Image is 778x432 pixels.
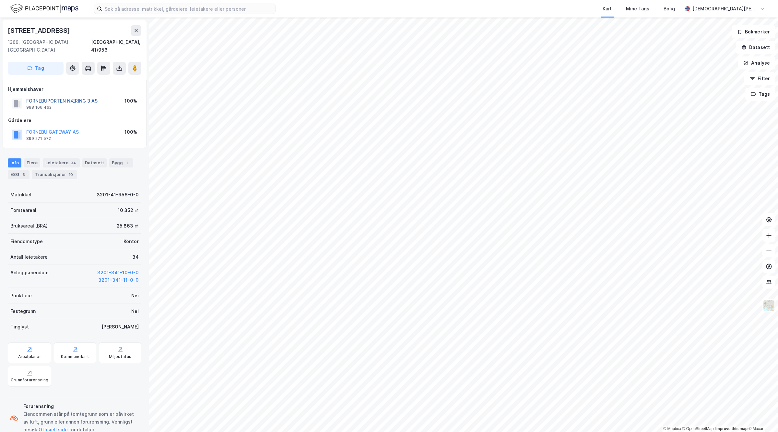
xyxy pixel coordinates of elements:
[10,253,48,261] div: Antall leietakere
[91,38,141,54] div: [GEOGRAPHIC_DATA], 41/956
[70,160,77,166] div: 34
[10,323,29,331] div: Tinglyst
[626,5,649,13] div: Mine Tags
[8,62,64,75] button: Tag
[10,307,36,315] div: Festegrunn
[10,191,31,199] div: Matrikkel
[131,292,139,300] div: Nei
[117,222,139,230] div: 25 863 ㎡
[109,158,133,167] div: Bygg
[8,117,141,124] div: Gårdeiere
[732,25,775,38] button: Bokmerker
[10,292,32,300] div: Punktleie
[10,3,78,14] img: logo.f888ab2527a4732fd821a326f86c7f29.svg
[10,238,43,245] div: Eiendomstype
[715,426,748,431] a: Improve this map
[682,426,714,431] a: OpenStreetMap
[746,401,778,432] iframe: Chat Widget
[10,269,49,277] div: Anleggseiendom
[603,5,612,13] div: Kart
[763,299,775,312] img: Z
[102,4,275,14] input: Søk på adresse, matrikkel, gårdeiere, leietakere eller personer
[97,191,139,199] div: 3201-41-956-0-0
[744,72,775,85] button: Filter
[20,171,27,178] div: 3
[8,25,71,36] div: [STREET_ADDRESS]
[736,41,775,54] button: Datasett
[745,88,775,101] button: Tags
[10,206,36,214] div: Tomteareal
[8,85,141,93] div: Hjemmelshaver
[10,222,48,230] div: Bruksareal (BRA)
[82,158,107,167] div: Datasett
[664,5,675,13] div: Bolig
[11,377,48,383] div: Grunnforurensning
[109,354,132,359] div: Miljøstatus
[18,354,41,359] div: Arealplaner
[32,170,77,179] div: Transaksjoner
[97,269,139,277] button: 3201-341-10-0-0
[61,354,89,359] div: Kommunekart
[663,426,681,431] a: Mapbox
[124,97,137,105] div: 100%
[23,402,139,410] div: Forurensning
[26,105,52,110] div: 998 166 462
[101,323,139,331] div: [PERSON_NAME]
[8,158,21,167] div: Info
[118,206,139,214] div: 10 352 ㎡
[124,238,139,245] div: Kontor
[692,5,757,13] div: [DEMOGRAPHIC_DATA][PERSON_NAME]
[67,171,74,178] div: 10
[26,136,51,141] div: 899 271 572
[8,38,91,54] div: 1366, [GEOGRAPHIC_DATA], [GEOGRAPHIC_DATA]
[124,160,131,166] div: 1
[43,158,80,167] div: Leietakere
[8,170,29,179] div: ESG
[24,158,40,167] div: Eiere
[132,253,139,261] div: 34
[124,128,137,136] div: 100%
[738,56,775,69] button: Analyse
[131,307,139,315] div: Nei
[98,276,139,284] button: 3201-341-11-0-0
